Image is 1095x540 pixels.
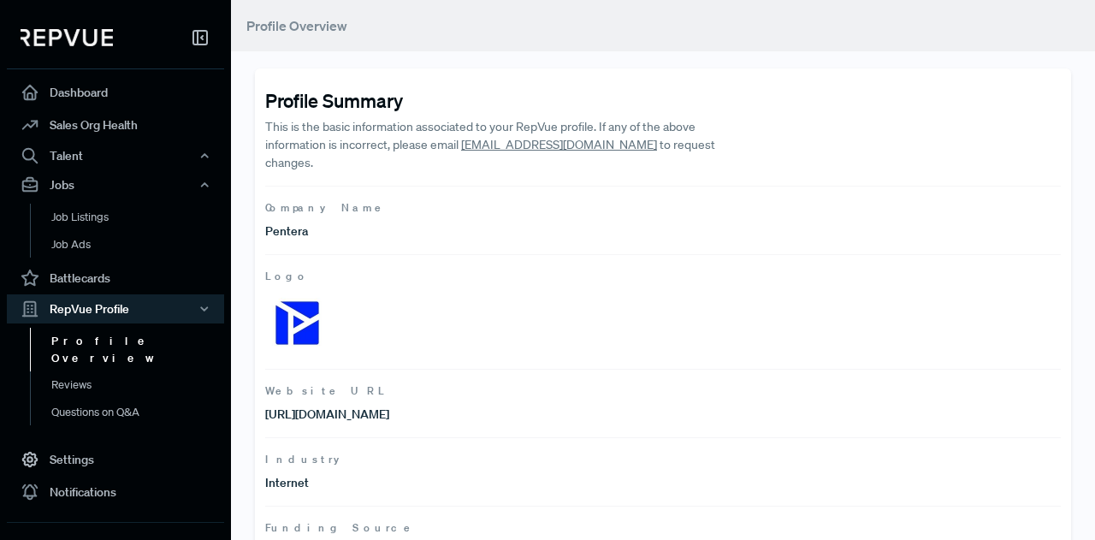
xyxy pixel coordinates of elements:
a: Reviews [30,371,247,399]
img: Logo [265,291,329,355]
p: Internet [265,474,663,492]
span: Website URL [265,383,1061,399]
span: Logo [265,269,1061,284]
span: Profile Overview [246,17,347,34]
a: Profile Overview [30,328,247,371]
a: Battlecards [7,262,224,294]
a: Settings [7,443,224,476]
a: Notifications [7,476,224,508]
a: [EMAIL_ADDRESS][DOMAIN_NAME] [461,137,657,152]
button: Jobs [7,170,224,199]
a: Job Listings [30,204,247,231]
p: [URL][DOMAIN_NAME] [265,406,663,424]
h4: Profile Summary [265,89,1061,111]
span: Industry [265,452,1061,467]
img: RepVue [21,29,113,46]
button: Talent [7,141,224,170]
a: Sales Org Health [7,109,224,141]
a: Job Ads [30,231,247,258]
button: RepVue Profile [7,294,224,323]
p: Pentera [265,223,663,240]
span: Funding Source [265,520,1061,536]
a: Dashboard [7,76,224,109]
p: This is the basic information associated to your RepVue profile. If any of the above information ... [265,118,743,172]
a: Questions on Q&A [30,399,247,426]
span: Company Name [265,200,1061,216]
